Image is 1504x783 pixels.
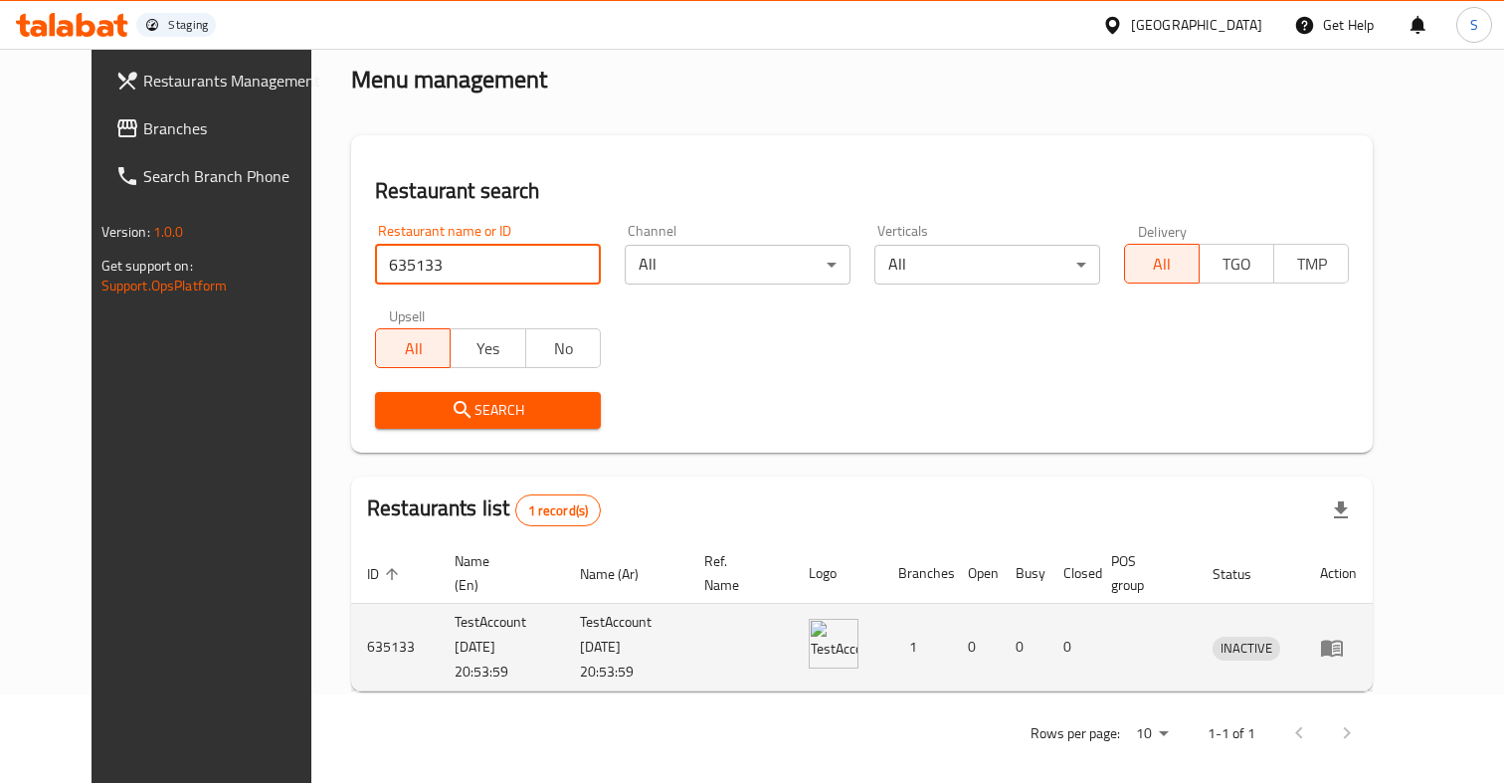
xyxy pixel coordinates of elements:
input: Search for restaurant name or ID.. [375,245,601,285]
span: Restaurants Management [143,69,327,93]
td: TestAccount [DATE] 20:53:59 [439,604,564,691]
span: TMP [1282,250,1341,279]
th: Action [1304,543,1373,604]
td: 0 [952,604,1000,691]
span: ID [367,562,405,586]
p: 1-1 of 1 [1208,721,1255,746]
span: Search [391,398,585,423]
img: TestAccount 2025-09-07 20:53:59 [809,619,858,669]
div: All [625,245,850,285]
span: Branches [143,116,327,140]
label: Upsell [389,308,426,322]
span: Get support on: [101,253,193,279]
span: INACTIVE [1213,637,1280,660]
span: All [384,334,443,363]
th: Closed [1047,543,1095,604]
button: All [375,328,451,368]
h2: Menu management [351,64,547,96]
a: Search Branch Phone [99,152,343,200]
div: Rows per page: [1128,719,1176,749]
div: Export file [1317,487,1365,534]
td: 0 [1000,604,1047,691]
span: POS group [1111,549,1174,597]
th: Branches [882,543,952,604]
span: Yes [459,334,517,363]
a: Support.OpsPlatform [101,273,228,298]
span: Name (En) [455,549,540,597]
span: Ref. Name [704,549,769,597]
td: 0 [1047,604,1095,691]
div: Menu [1320,636,1357,660]
label: Delivery [1138,224,1188,238]
td: 635133 [351,604,439,691]
div: All [874,245,1100,285]
div: [GEOGRAPHIC_DATA] [1131,14,1262,36]
span: 1 record(s) [516,501,601,520]
div: Staging [168,17,208,33]
a: Restaurants Management [99,57,343,104]
button: Search [375,392,601,429]
span: All [1133,250,1192,279]
td: 1 [882,604,952,691]
th: Logo [793,543,882,604]
h2: Restaurants list [367,493,601,526]
span: No [534,334,593,363]
button: No [525,328,601,368]
h2: Restaurant search [375,176,1349,206]
span: Version: [101,219,150,245]
th: Busy [1000,543,1047,604]
p: Rows per page: [1031,721,1120,746]
button: TMP [1273,244,1349,284]
button: Yes [450,328,525,368]
th: Open [952,543,1000,604]
span: Status [1213,562,1277,586]
td: TestAccount [DATE] 20:53:59 [564,604,689,691]
div: Total records count [515,494,602,526]
span: TGO [1208,250,1266,279]
span: 1.0.0 [153,219,184,245]
button: All [1124,244,1200,284]
a: Branches [99,104,343,152]
button: TGO [1199,244,1274,284]
span: Search Branch Phone [143,164,327,188]
span: Name (Ar) [580,562,664,586]
div: INACTIVE [1213,637,1280,661]
table: enhanced table [351,543,1373,691]
span: S [1470,14,1478,36]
